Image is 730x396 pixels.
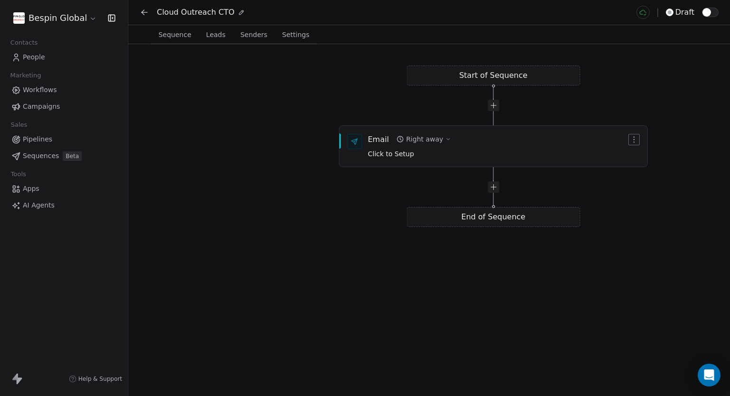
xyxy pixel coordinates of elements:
[407,66,580,85] div: Start of Sequence
[23,102,60,112] span: Campaigns
[698,364,720,387] div: Open Intercom Messenger
[202,28,230,41] span: Leads
[6,36,42,50] span: Contacts
[23,200,55,210] span: AI Agents
[23,184,39,194] span: Apps
[78,375,122,383] span: Help & Support
[407,207,580,227] div: End of Sequence
[8,181,120,197] a: Apps
[6,68,45,83] span: Marketing
[11,10,99,26] button: Bespin Global
[8,198,120,213] a: AI Agents
[23,151,59,161] span: Sequences
[237,28,271,41] span: Senders
[23,85,57,95] span: Workflows
[8,99,120,114] a: Campaigns
[29,12,87,24] span: Bespin Global
[8,82,120,98] a: Workflows
[8,49,120,65] a: People
[368,150,414,158] span: Click to Setup
[368,134,389,144] div: Email
[154,28,195,41] span: Sequence
[13,12,25,24] img: download.png
[63,151,82,161] span: Beta
[279,28,313,41] span: Settings
[157,7,234,18] span: Cloud Outreach CTO
[8,132,120,147] a: Pipelines
[23,52,45,62] span: People
[393,132,454,146] button: Right away
[406,134,443,144] div: Right away
[23,134,52,144] span: Pipelines
[7,167,30,181] span: Tools
[7,118,31,132] span: Sales
[675,7,694,18] span: draft
[8,148,120,164] a: SequencesBeta
[69,375,122,383] a: Help & Support
[339,125,648,167] div: EmailRight awayClick to Setup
